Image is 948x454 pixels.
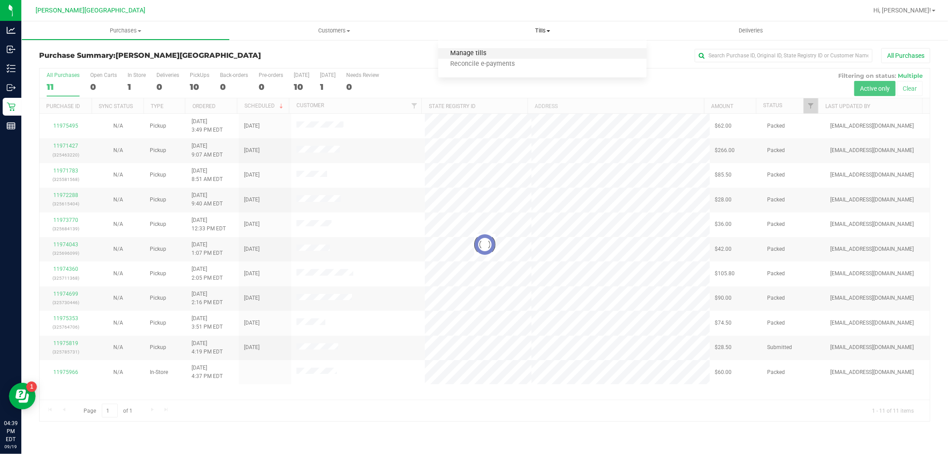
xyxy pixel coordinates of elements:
[7,83,16,92] inline-svg: Outbound
[7,102,16,111] inline-svg: Retail
[39,52,336,60] h3: Purchase Summary:
[22,27,229,35] span: Purchases
[7,45,16,54] inline-svg: Inbound
[881,48,930,63] button: All Purchases
[230,21,438,40] a: Customers
[7,121,16,130] inline-svg: Reports
[36,7,146,14] span: [PERSON_NAME][GEOGRAPHIC_DATA]
[21,21,230,40] a: Purchases
[9,383,36,410] iframe: Resource center
[873,7,931,14] span: Hi, [PERSON_NAME]!
[727,27,775,35] span: Deliveries
[438,50,498,57] span: Manage tills
[695,49,872,62] input: Search Purchase ID, Original ID, State Registry ID or Customer Name...
[7,26,16,35] inline-svg: Analytics
[438,27,647,35] span: Tills
[647,21,855,40] a: Deliveries
[7,64,16,73] inline-svg: Inventory
[438,21,647,40] a: Tills Manage tills Reconcile e-payments
[4,419,17,443] p: 04:39 PM EDT
[230,27,438,35] span: Customers
[116,51,261,60] span: [PERSON_NAME][GEOGRAPHIC_DATA]
[26,382,37,392] iframe: Resource center unread badge
[438,60,527,68] span: Reconcile e-payments
[4,443,17,450] p: 09/19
